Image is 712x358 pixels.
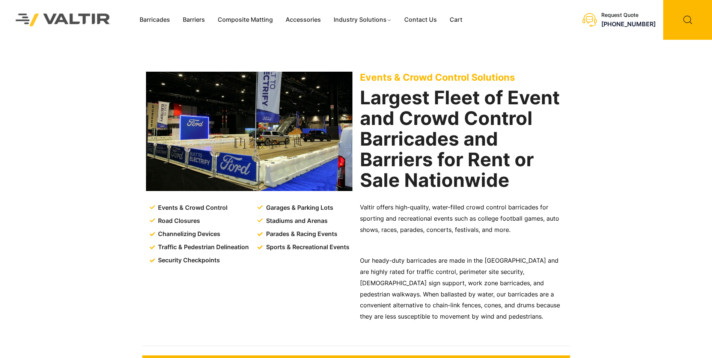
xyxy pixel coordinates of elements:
a: Composite Matting [211,14,279,26]
img: Valtir Rentals [6,4,120,36]
a: Barricades [133,14,176,26]
div: Request Quote [601,12,656,18]
span: Events & Crowd Control [156,202,227,214]
span: Security Checkpoints [156,255,220,266]
a: Industry Solutions [327,14,398,26]
span: Sports & Recreational Events [264,242,349,253]
p: Our heady-duty barricades are made in the [GEOGRAPHIC_DATA] and are highly rated for traffic cont... [360,255,566,323]
h2: Largest Fleet of Event and Crowd Control Barricades and Barriers for Rent or Sale Nationwide [360,87,566,191]
span: Garages & Parking Lots [264,202,333,214]
a: Accessories [279,14,327,26]
a: Barriers [176,14,211,26]
span: Parades & Racing Events [264,229,337,240]
a: [PHONE_NUMBER] [601,20,656,28]
p: Events & Crowd Control Solutions [360,72,566,83]
span: Stadiums and Arenas [264,215,328,227]
span: Road Closures [156,215,200,227]
a: Cart [443,14,469,26]
p: Valtir offers high-quality, water-filled crowd control barricades for sporting and recreational e... [360,202,566,236]
span: Traffic & Pedestrian Delineation [156,242,249,253]
a: Contact Us [398,14,443,26]
span: Channelizing Devices [156,229,220,240]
